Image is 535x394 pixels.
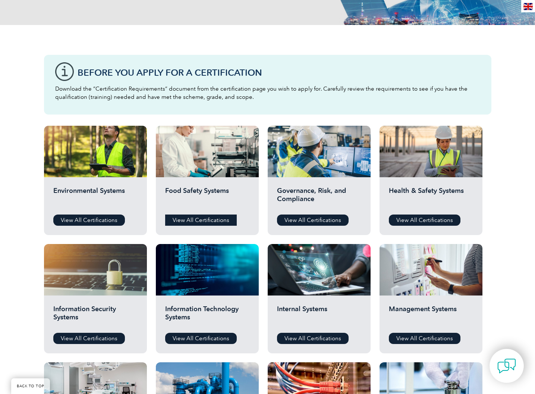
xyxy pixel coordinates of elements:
[165,187,249,209] h2: Food Safety Systems
[55,85,480,101] p: Download the “Certification Requirements” document from the certification page you wish to apply ...
[389,333,460,344] a: View All Certifications
[523,3,533,10] img: en
[165,215,237,226] a: View All Certifications
[389,187,473,209] h2: Health & Safety Systems
[277,215,349,226] a: View All Certifications
[53,215,125,226] a: View All Certifications
[53,187,138,209] h2: Environmental Systems
[165,305,249,327] h2: Information Technology Systems
[277,187,361,209] h2: Governance, Risk, and Compliance
[78,68,480,77] h3: Before You Apply For a Certification
[497,357,516,375] img: contact-chat.png
[389,305,473,327] h2: Management Systems
[53,305,138,327] h2: Information Security Systems
[389,215,460,226] a: View All Certifications
[11,378,50,394] a: BACK TO TOP
[165,333,237,344] a: View All Certifications
[277,333,349,344] a: View All Certifications
[277,305,361,327] h2: Internal Systems
[53,333,125,344] a: View All Certifications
